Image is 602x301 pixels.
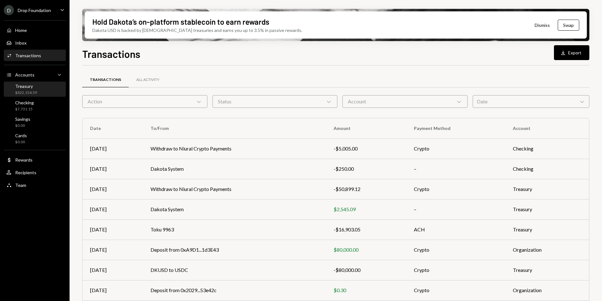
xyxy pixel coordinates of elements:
a: Cards$0.00 [4,131,66,146]
div: -$16,903.05 [334,226,399,233]
div: $7,731.15 [15,107,34,112]
div: Checking [15,100,34,105]
div: $0.30 [334,286,399,294]
div: Date [473,95,589,108]
button: Dismiss [527,18,558,33]
a: Transactions [82,72,129,88]
td: Toku 9963 [143,219,326,240]
td: DKUSD to USDC [143,260,326,280]
div: $822,154.59 [15,90,37,95]
div: [DATE] [90,266,135,274]
td: Treasury [505,260,589,280]
div: All Activity [136,77,159,83]
td: Crypto [406,260,505,280]
a: Accounts [4,69,66,80]
td: Crypto [406,280,505,300]
div: Team [15,182,26,188]
div: [DATE] [90,286,135,294]
td: Crypto [406,240,505,260]
div: Accounts [15,72,34,77]
td: Withdraw to Niural Crypto Payments [143,179,326,199]
td: Dakota System [143,199,326,219]
div: Status [212,95,338,108]
div: [DATE] [90,165,135,173]
td: Dakota System [143,159,326,179]
a: Checking$7,731.15 [4,98,66,113]
div: $2,545.09 [334,206,399,213]
td: Organization [505,240,589,260]
a: Home [4,24,66,36]
td: Deposit from 0xA9D1...1d3E43 [143,240,326,260]
div: Savings [15,116,30,122]
div: [DATE] [90,145,135,152]
td: Withdraw to Niural Crypto Payments [143,138,326,159]
td: Treasury [505,219,589,240]
div: [DATE] [90,226,135,233]
div: Inbox [15,40,27,46]
a: Team [4,179,66,191]
div: Account [342,95,468,108]
td: Deposit from 0x2029...53e42c [143,280,326,300]
th: Payment Method [406,118,505,138]
td: Crypto [406,138,505,159]
div: -$250.00 [334,165,399,173]
td: Crypto [406,179,505,199]
a: Recipients [4,167,66,178]
div: [DATE] [90,246,135,254]
td: – [406,199,505,219]
a: Inbox [4,37,66,48]
h1: Transactions [82,47,140,60]
div: Treasury [15,83,37,89]
td: Checking [505,159,589,179]
td: Treasury [505,199,589,219]
div: Rewards [15,157,33,163]
td: Treasury [505,179,589,199]
div: Hold Dakota’s on-platform stablecoin to earn rewards [92,16,269,27]
div: [DATE] [90,185,135,193]
a: Savings$0.00 [4,114,66,130]
div: Drop Foundation [18,8,51,13]
div: Action [82,95,207,108]
a: Transactions [4,50,66,61]
th: Date [83,118,143,138]
div: Dakota USD is backed by [DEMOGRAPHIC_DATA] treasuries and earns you up to 3.5% in passive rewards. [92,27,302,34]
button: Export [554,45,589,60]
th: Account [505,118,589,138]
div: $0.00 [15,139,27,145]
div: -$5,005.00 [334,145,399,152]
div: D [4,5,14,15]
td: ACH [406,219,505,240]
td: Organization [505,280,589,300]
button: Swap [558,20,579,31]
div: Recipients [15,170,36,175]
div: Transactions [15,53,41,58]
div: -$80,000.00 [334,266,399,274]
div: Home [15,28,27,33]
td: – [406,159,505,179]
div: -$50,899.12 [334,185,399,193]
th: Amount [326,118,406,138]
a: Treasury$822,154.59 [4,82,66,97]
div: $80,000.00 [334,246,399,254]
div: [DATE] [90,206,135,213]
div: Cards [15,133,27,138]
div: Transactions [90,77,121,83]
th: To/From [143,118,326,138]
div: $0.00 [15,123,30,128]
a: All Activity [129,72,167,88]
a: Rewards [4,154,66,165]
td: Checking [505,138,589,159]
